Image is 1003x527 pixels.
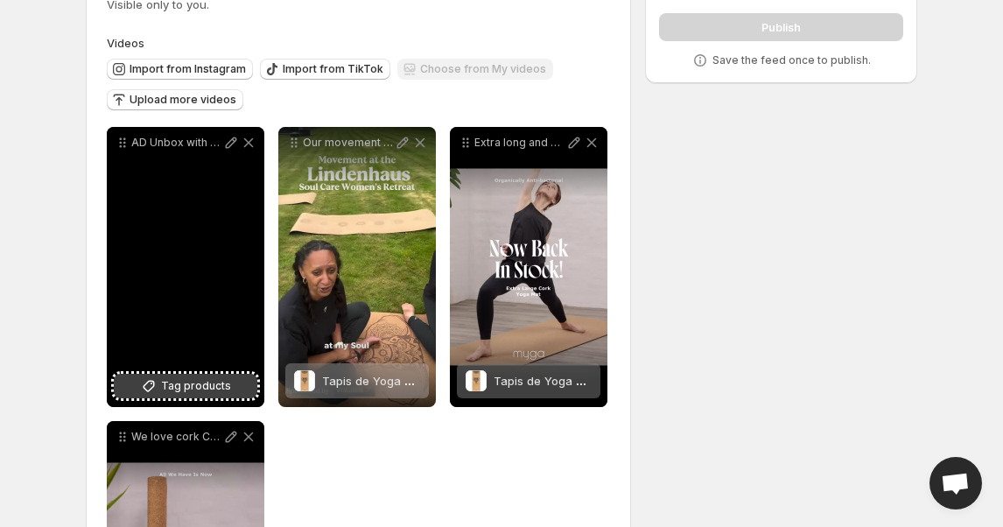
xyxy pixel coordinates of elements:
[130,62,246,76] span: Import from Instagram
[131,136,222,150] p: AD Unbox with me Sustainable Yoga Wellbeing Goodies from mygayoga Ive been kindly gifted these be...
[107,59,253,80] button: Import from Instagram
[114,374,257,398] button: Tag products
[130,93,236,107] span: Upload more videos
[278,127,436,407] div: Our movement sessions at The lindenhausco Soul Care Womens Retreat were so beautifully led by cre...
[161,377,231,395] span: Tag products
[929,457,982,509] div: Open chat
[283,62,383,76] span: Import from TikTok
[466,370,487,391] img: Tapis de Yoga en Liège – Extra Large
[294,370,315,391] img: Tapis de Yoga en Liège – Extra Large
[107,89,243,110] button: Upload more videos
[322,374,613,388] span: Tapis de Yoga en [GEOGRAPHIC_DATA] – Extra Large
[450,127,607,407] div: Extra long and extra wide for taller yogis and everyone who prefers more space on and off the yog...
[131,430,222,444] p: We love cork Cork is organically anti-bacterial so it provides the perfect clean and healthy surf...
[107,36,144,50] span: Videos
[712,53,871,67] p: Save the feed once to publish.
[260,59,390,80] button: Import from TikTok
[107,127,264,407] div: AD Unbox with me Sustainable Yoga Wellbeing Goodies from mygayoga Ive been kindly gifted these be...
[474,136,565,150] p: Extra long and extra wide for taller yogis and everyone who prefers more space on and off the yog...
[303,136,394,150] p: Our movement sessions at The lindenhausco Soul Care Womens Retreat were so beautifully led by cre...
[494,374,784,388] span: Tapis de Yoga en [GEOGRAPHIC_DATA] – Extra Large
